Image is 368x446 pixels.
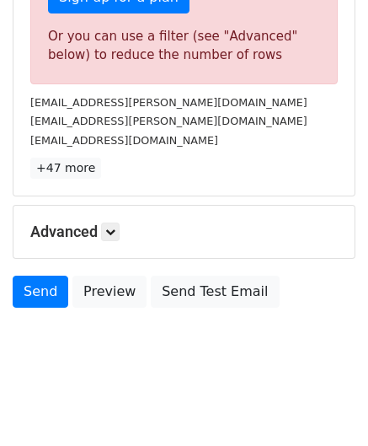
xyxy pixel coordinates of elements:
[72,276,147,308] a: Preview
[284,365,368,446] iframe: Chat Widget
[30,158,101,179] a: +47 more
[151,276,279,308] a: Send Test Email
[30,223,338,241] h5: Advanced
[30,134,218,147] small: [EMAIL_ADDRESS][DOMAIN_NAME]
[13,276,68,308] a: Send
[48,27,320,65] div: Or you can use a filter (see "Advanced" below) to reduce the number of rows
[30,96,307,109] small: [EMAIL_ADDRESS][PERSON_NAME][DOMAIN_NAME]
[30,115,307,127] small: [EMAIL_ADDRESS][PERSON_NAME][DOMAIN_NAME]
